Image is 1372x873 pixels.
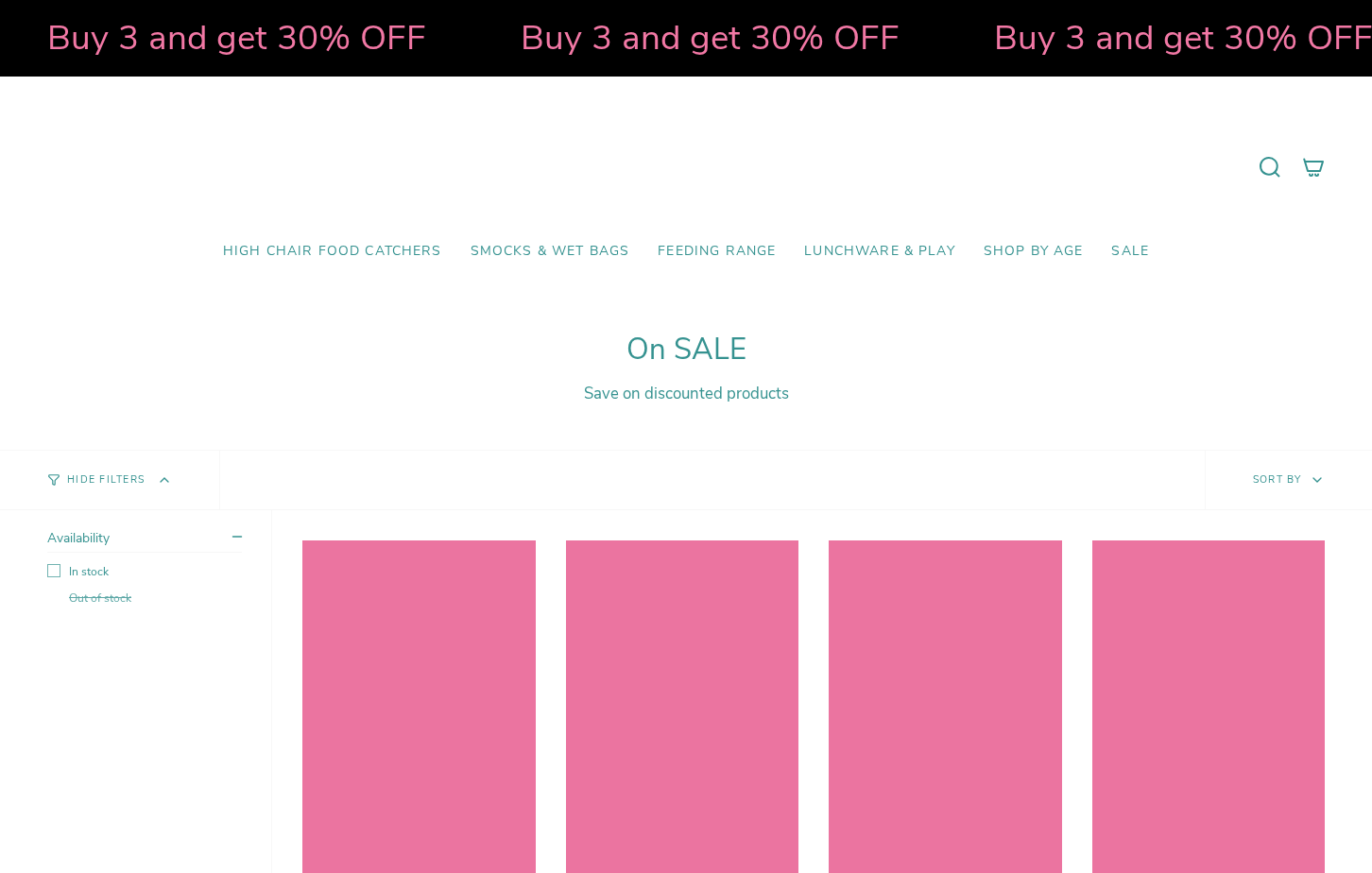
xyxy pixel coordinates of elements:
[1205,451,1372,509] button: Sort by
[523,105,849,230] a: Mumma’s Little Helpers
[456,230,644,274] a: Smocks & Wet Bags
[47,529,242,553] summary: Availability
[67,475,145,486] span: Hide Filters
[966,14,1345,61] strong: Buy 3 and get 30% OFF
[492,14,871,61] strong: Buy 3 and get 30% OFF
[643,230,790,274] a: Feeding Range
[1253,472,1302,487] span: Sort by
[47,333,1325,368] h1: On SALE
[804,244,954,260] span: Lunchware & Play
[47,529,110,547] span: Availability
[984,244,1084,260] span: Shop by Age
[471,244,630,260] span: Smocks & Wet Bags
[1097,230,1163,274] a: SALE
[19,14,398,61] strong: Buy 3 and get 30% OFF
[969,230,1098,274] a: Shop by Age
[47,383,1325,404] div: Save on discounted products
[47,564,242,579] label: In stock
[790,230,969,274] a: Lunchware & Play
[223,244,442,260] span: High Chair Food Catchers
[209,230,456,274] a: High Chair Food Catchers
[658,244,776,260] span: Feeding Range
[1111,244,1149,260] span: SALE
